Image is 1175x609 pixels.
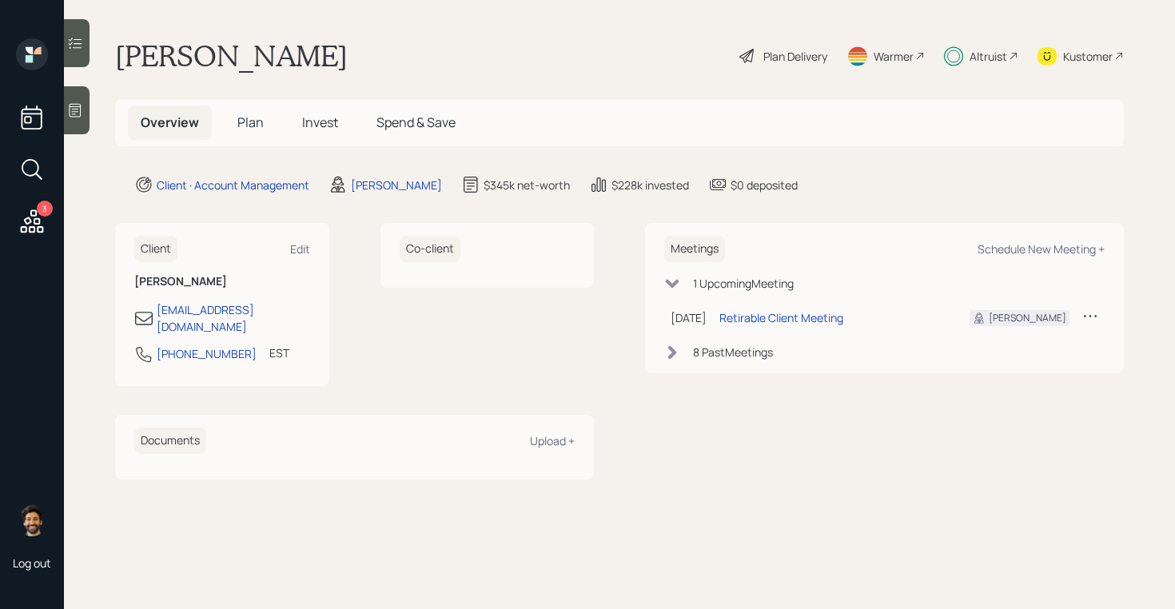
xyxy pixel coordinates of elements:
h6: Client [134,236,177,262]
div: 3 [37,201,53,217]
span: Invest [302,113,338,131]
div: Altruist [970,48,1007,65]
div: Kustomer [1063,48,1113,65]
h6: Documents [134,428,206,454]
img: eric-schwartz-headshot.png [16,504,48,536]
div: EST [269,344,289,361]
div: Warmer [874,48,914,65]
div: $228k invested [611,177,689,193]
div: $345k net-worth [484,177,570,193]
div: [EMAIL_ADDRESS][DOMAIN_NAME] [157,301,310,335]
div: Log out [13,555,51,571]
div: [PERSON_NAME] [989,311,1066,325]
div: [PHONE_NUMBER] [157,345,257,362]
h6: Meetings [664,236,725,262]
div: Retirable Client Meeting [719,309,843,326]
span: Overview [141,113,199,131]
div: 8 Past Meeting s [693,344,773,360]
span: Plan [237,113,264,131]
div: Edit [290,241,310,257]
div: Schedule New Meeting + [978,241,1105,257]
h6: Co-client [400,236,460,262]
div: Plan Delivery [763,48,827,65]
span: Spend & Save [376,113,456,131]
div: Client · Account Management [157,177,309,193]
h6: [PERSON_NAME] [134,275,310,289]
div: 1 Upcoming Meeting [693,275,794,292]
div: [DATE] [671,309,707,326]
div: Upload + [530,433,575,448]
h1: [PERSON_NAME] [115,38,348,74]
div: $0 deposited [731,177,798,193]
div: [PERSON_NAME] [351,177,442,193]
